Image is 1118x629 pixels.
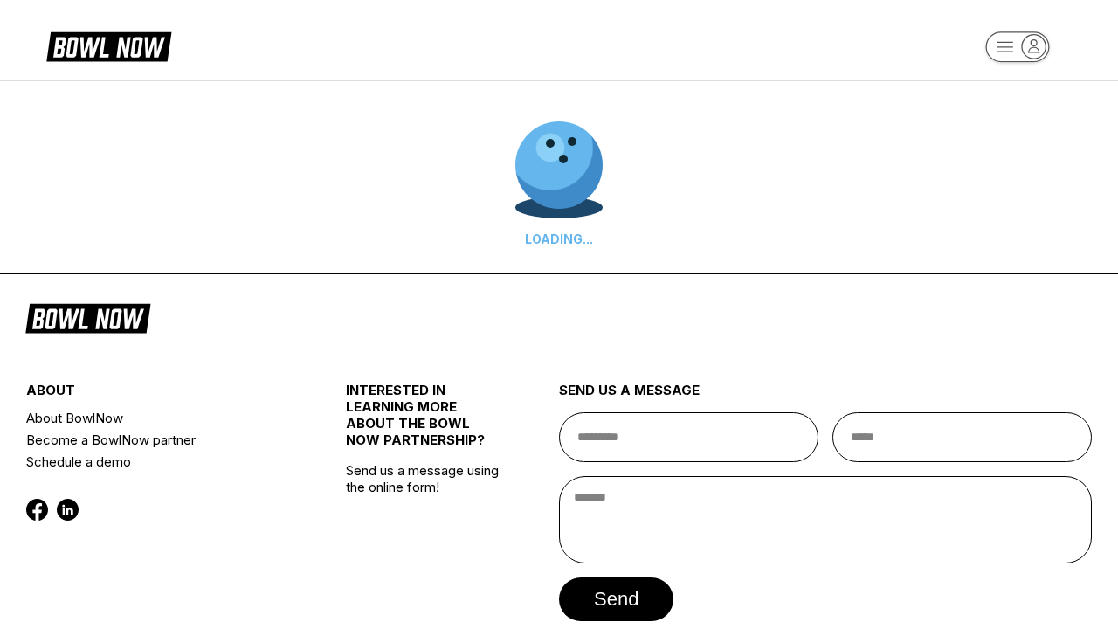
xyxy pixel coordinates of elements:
[346,382,506,462] div: INTERESTED IN LEARNING MORE ABOUT THE BOWL NOW PARTNERSHIP?
[559,577,673,621] button: send
[559,382,1092,412] div: send us a message
[26,382,293,407] div: about
[26,429,293,451] a: Become a BowlNow partner
[26,407,293,429] a: About BowlNow
[515,232,603,246] div: LOADING...
[26,451,293,473] a: Schedule a demo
